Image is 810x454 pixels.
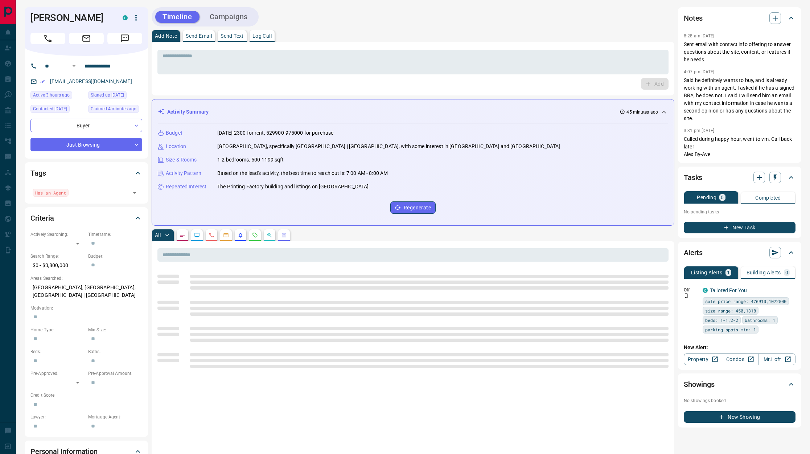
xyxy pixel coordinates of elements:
button: Open [129,188,140,198]
div: Criteria [30,209,142,227]
a: Tailored For You [710,287,747,293]
svg: Listing Alerts [238,232,243,238]
span: sale price range: 476910,1072500 [705,298,786,305]
button: Campaigns [202,11,255,23]
p: Add Note [155,33,177,38]
div: Tags [30,164,142,182]
p: Listing Alerts [691,270,723,275]
div: Showings [684,376,795,393]
p: [GEOGRAPHIC_DATA], specifically [GEOGRAPHIC_DATA] | [GEOGRAPHIC_DATA], with some interest in [GEO... [217,143,560,150]
svg: Email Verified [40,79,45,84]
p: Home Type: [30,327,85,333]
span: Claimed 4 minutes ago [91,105,136,113]
p: 1 [727,270,730,275]
a: Property [684,353,721,365]
p: Building Alerts [747,270,781,275]
p: 3:31 pm [DATE] [684,128,715,133]
p: Search Range: [30,253,85,259]
svg: Push Notification Only [684,293,689,298]
span: size range: 450,1318 [705,307,756,314]
p: Called during happy hour, went to vm. Call back later Alex By-Ave [684,135,795,158]
h1: [PERSON_NAME] [30,12,112,24]
span: Active 3 hours ago [33,91,70,99]
div: Notes [684,9,795,27]
p: Budget: [88,253,142,259]
a: Mr.Loft [758,353,795,365]
svg: Agent Actions [281,232,287,238]
svg: Opportunities [267,232,272,238]
p: Baths: [88,348,142,355]
svg: Calls [209,232,214,238]
p: Credit Score: [30,392,142,398]
div: Sat May 29 2021 [88,91,142,101]
p: Said he definitely wants to buy, and is already working with an agent. I asked if he has a signed... [684,77,795,122]
span: Message [107,33,142,44]
span: parking spots min: 1 [705,326,756,333]
p: Send Email [186,33,212,38]
p: 0 [785,270,788,275]
span: Has an Agent [35,189,66,196]
h2: Criteria [30,212,54,224]
p: Size & Rooms [166,156,197,164]
svg: Notes [180,232,185,238]
p: Based on the lead's activity, the best time to reach out is: 7:00 AM - 8:00 AM [217,169,388,177]
p: Pending [697,195,716,200]
p: Completed [755,195,781,200]
p: Lawyer: [30,414,85,420]
span: Signed up [DATE] [91,91,124,99]
p: The Printing Factory building and listings on [GEOGRAPHIC_DATA] [217,183,369,191]
button: Timeline [155,11,200,23]
p: No pending tasks [684,206,795,217]
svg: Lead Browsing Activity [194,232,200,238]
p: 4:07 pm [DATE] [684,69,715,74]
div: condos.ca [703,288,708,293]
p: Pre-Approved: [30,370,85,377]
p: Budget [166,129,182,137]
p: Actively Searching: [30,231,85,238]
p: All [155,233,161,238]
div: Alerts [684,244,795,261]
p: Location [166,143,186,150]
p: Sent email with contact info offering to answer questions about the site, content, or features if... [684,41,795,64]
p: Timeframe: [88,231,142,238]
p: Activity Pattern [166,169,201,177]
h2: Alerts [684,247,703,258]
p: 45 minutes ago [626,109,658,115]
div: Thu May 04 2023 [30,105,85,115]
p: [DATE]-2300 for rent, 529900-975000 for purchase [217,129,333,137]
svg: Emails [223,232,229,238]
span: bathrooms: 1 [745,316,775,324]
p: 0 [721,195,724,200]
p: Send Text [221,33,244,38]
p: Areas Searched: [30,275,142,282]
p: Pre-Approval Amount: [88,370,142,377]
div: Just Browsing [30,138,142,151]
p: Off [684,287,698,293]
p: Activity Summary [167,108,209,116]
h2: Tags [30,167,46,179]
div: Wed Aug 13 2025 [30,91,85,101]
div: Buyer [30,119,142,132]
h2: Tasks [684,172,702,183]
p: Min Size: [88,327,142,333]
a: [EMAIL_ADDRESS][DOMAIN_NAME] [50,78,132,84]
a: Condos [721,353,758,365]
span: beds: 1-1,2-2 [705,316,738,324]
span: Call [30,33,65,44]
p: [GEOGRAPHIC_DATA], [GEOGRAPHIC_DATA], [GEOGRAPHIC_DATA] | [GEOGRAPHIC_DATA] [30,282,142,301]
button: Regenerate [390,201,436,214]
p: Motivation: [30,305,142,311]
p: 8:28 am [DATE] [684,33,715,38]
p: Beds: [30,348,85,355]
p: Log Call [252,33,272,38]
h2: Showings [684,379,715,390]
button: Open [70,62,78,70]
button: New Task [684,222,795,233]
div: Wed Aug 13 2025 [88,105,142,115]
div: condos.ca [123,15,128,20]
svg: Requests [252,232,258,238]
span: Email [69,33,104,44]
h2: Notes [684,12,703,24]
span: Contacted [DATE] [33,105,67,113]
div: Activity Summary45 minutes ago [158,105,668,119]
